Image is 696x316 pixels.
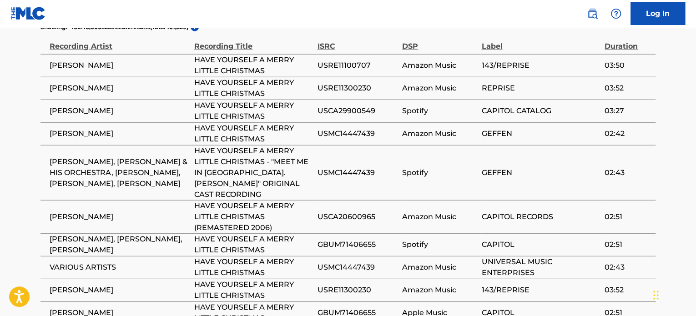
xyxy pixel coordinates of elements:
div: DSP [402,31,477,52]
span: Amazon Music [402,128,477,139]
div: Recording Artist [50,31,190,52]
span: Spotify [402,239,477,250]
span: 03:52 [605,285,651,296]
img: search [587,8,598,19]
span: USMC14447439 [317,262,398,273]
span: HAVE YOURSELF A MERRY LITTLE CHRISTMAS [194,123,313,145]
span: 03:27 [605,105,651,116]
a: Public Search [583,5,601,23]
span: 02:43 [605,167,651,178]
span: 02:51 [605,239,651,250]
span: ? [191,23,199,31]
span: HAVE YOURSELF A MERRY LITTLE CHRISTMAS [194,279,313,301]
span: [PERSON_NAME] [50,83,190,94]
span: USMC14447439 [317,167,398,178]
span: USRE11300230 [317,285,398,296]
span: GEFFEN [481,128,600,139]
span: [PERSON_NAME], [PERSON_NAME] & HIS ORCHESTRA, [PERSON_NAME], [PERSON_NAME], [PERSON_NAME] [50,156,190,189]
img: help [610,8,621,19]
span: HAVE YOURSELF A MERRY LITTLE CHRISTMAS [194,55,313,76]
span: 143/REPRISE [481,60,600,71]
span: HAVE YOURSELF A MERRY LITTLE CHRISTMAS [194,77,313,99]
div: Label [481,31,600,52]
span: Amazon Music [402,285,477,296]
span: REPRISE [481,83,600,94]
span: [PERSON_NAME] [50,211,190,222]
iframe: Chat Widget [651,272,696,316]
span: CAPITOL [481,239,600,250]
span: [PERSON_NAME], [PERSON_NAME], [PERSON_NAME] [50,234,190,256]
span: 02:42 [605,128,651,139]
span: USRE11100707 [317,60,398,71]
span: GEFFEN [481,167,600,178]
span: VARIOUS ARTISTS [50,262,190,273]
span: [PERSON_NAME] [50,105,190,116]
span: Spotify [402,167,477,178]
span: Amazon Music [402,60,477,71]
span: 02:51 [605,211,651,222]
div: Help [607,5,625,23]
span: CAPITOL CATALOG [481,105,600,116]
span: 143/REPRISE [481,285,600,296]
div: Recording Title [194,31,313,52]
span: 03:52 [605,83,651,94]
span: USMC14447439 [317,128,398,139]
span: USRE11300230 [317,83,398,94]
span: 02:43 [605,262,651,273]
span: USCA29900549 [317,105,398,116]
div: Duration [605,31,651,52]
span: HAVE YOURSELF A MERRY LITTLE CHRISTMAS (REMASTERED 2006) [194,201,313,233]
span: HAVE YOURSELF A MERRY LITTLE CHRISTMAS - "MEET ME IN [GEOGRAPHIC_DATA]. [PERSON_NAME]" ORIGINAL C... [194,145,313,200]
span: GBUM71406655 [317,239,398,250]
span: HAVE YOURSELF A MERRY LITTLE CHRISTMAS [194,234,313,256]
div: Drag [653,281,659,309]
span: 03:50 [605,60,651,71]
span: USCA20600965 [317,211,398,222]
div: ISRC [317,31,398,52]
span: HAVE YOURSELF A MERRY LITTLE CHRISTMAS [194,256,313,278]
span: CAPITOL RECORDS [481,211,600,222]
span: Amazon Music [402,262,477,273]
span: HAVE YOURSELF A MERRY LITTLE CHRISTMAS [194,100,313,122]
span: [PERSON_NAME] [50,285,190,296]
img: MLC Logo [11,7,46,20]
span: [PERSON_NAME] [50,60,190,71]
span: UNIVERSAL MUSIC ENTERPRISES [481,256,600,278]
span: Spotify [402,105,477,116]
span: Amazon Music [402,211,477,222]
p: Showing 1 - 10 of 10,000 accessible results (Total 101,329 ) [40,23,188,31]
span: [PERSON_NAME] [50,128,190,139]
a: Log In [630,2,685,25]
span: Amazon Music [402,83,477,94]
